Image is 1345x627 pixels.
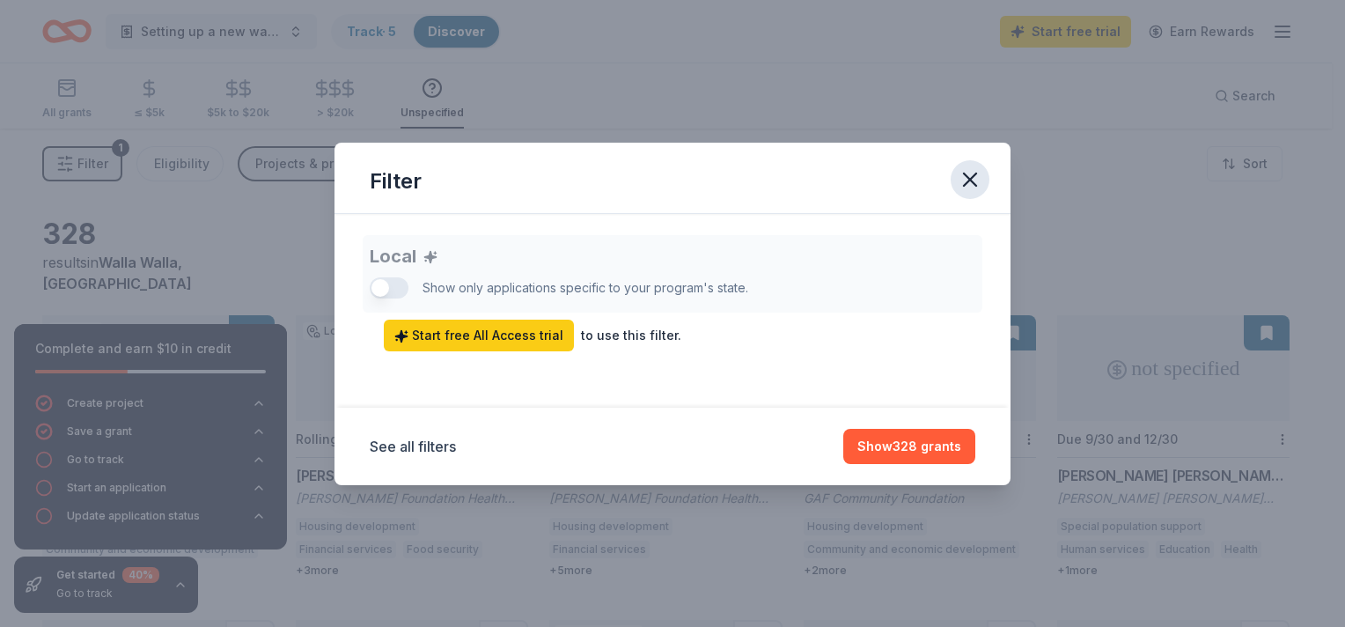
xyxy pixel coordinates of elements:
a: Start free All Access trial [384,320,574,351]
div: to use this filter. [581,325,681,346]
span: Start free All Access trial [394,325,563,346]
button: See all filters [370,436,456,457]
button: Show328 grants [843,429,975,464]
div: Filter [370,167,422,195]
